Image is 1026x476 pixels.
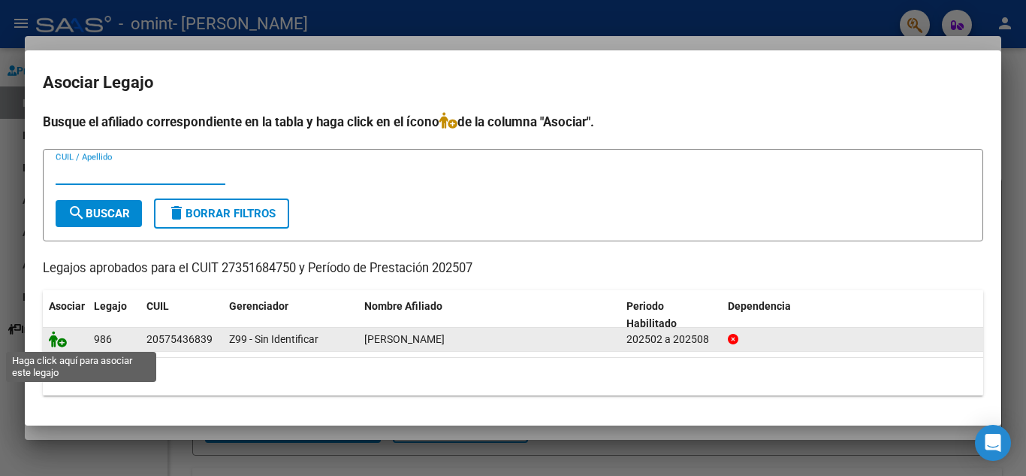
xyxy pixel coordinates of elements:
datatable-header-cell: Periodo Habilitado [620,290,722,340]
datatable-header-cell: Nombre Afiliado [358,290,620,340]
h2: Asociar Legajo [43,68,983,97]
span: Legajo [94,300,127,312]
span: TORRES RENZO MATEO [364,333,445,345]
p: Legajos aprobados para el CUIT 27351684750 y Período de Prestación 202507 [43,259,983,278]
span: Z99 - Sin Identificar [229,333,318,345]
span: Gerenciador [229,300,288,312]
button: Borrar Filtros [154,199,289,229]
span: Dependencia [728,300,791,312]
div: 1 registros [43,358,983,396]
datatable-header-cell: CUIL [140,290,223,340]
datatable-header-cell: Gerenciador [223,290,358,340]
span: Buscar [68,207,130,220]
datatable-header-cell: Asociar [43,290,88,340]
span: 986 [94,333,112,345]
button: Buscar [56,200,142,227]
span: Asociar [49,300,85,312]
mat-icon: search [68,204,86,222]
datatable-header-cell: Dependencia [722,290,984,340]
span: Borrar Filtros [167,207,276,220]
h4: Busque el afiliado correspondiente en la tabla y haga click en el ícono de la columna "Asociar". [43,112,983,132]
span: Periodo Habilitado [626,300,677,329]
div: Open Intercom Messenger [975,425,1011,461]
datatable-header-cell: Legajo [88,290,140,340]
div: 20575436839 [146,331,213,348]
div: 202502 a 202508 [626,331,716,348]
span: CUIL [146,300,169,312]
mat-icon: delete [167,204,186,222]
span: Nombre Afiliado [364,300,442,312]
